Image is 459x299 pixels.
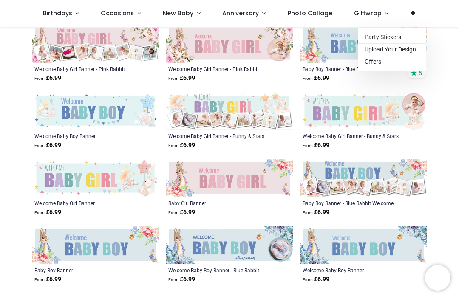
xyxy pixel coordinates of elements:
strong: £ 6.99 [303,275,329,284]
span: New Baby [163,9,193,17]
a: Baby Girl Banner [168,200,266,206]
span: From [303,143,313,148]
img: Personalised Welcome Baby Girl Banner - Bunny & Stars - 1 Photo Upload [300,92,427,130]
span: From [303,277,313,282]
span: From [34,210,45,215]
span: Party Stickers [365,34,401,40]
span: Birthdays [43,9,72,17]
span: Anniversary [222,9,259,17]
span: From [168,76,178,81]
a: Welcome Baby Girl Banner [34,200,132,206]
span: Giftwrap [354,9,382,17]
a: Welcome Baby Girl Banner - Pink Rabbit [34,65,132,72]
span: Photo Collage [288,9,332,17]
strong: £ 6.99 [303,74,329,82]
span: Offers [365,58,381,65]
img: Personalised Baby Boy Banner - Blue Rabbit Welcome [32,226,159,264]
img: Personalised Welcome Baby Girl Banner - Bunny & Stars - 9 Photo Upload [166,92,293,130]
img: Personalised Baby Boy Banner - Blue Rabbit Welcome - 1 Photo Upload [300,25,427,63]
strong: £ 6.99 [34,208,61,217]
a: Welcome Baby Boy Banner [34,133,132,139]
img: Personalised Welcome Baby Boy Banner - Blue Rabbit Floral - Custom Name & 1 Photo Upload [166,226,293,264]
span: Upload Your Design [365,46,416,53]
strong: £ 6.99 [34,141,61,149]
img: Personalised Welcome Baby Boy Banner - Blue Rabbit Floral [300,226,427,264]
span: From [303,76,313,81]
a: Baby Boy Banner - Blue Rabbit Welcome [303,65,400,72]
strong: £ 6.99 [168,141,195,149]
a: Welcome Baby Girl Banner - Bunny & Stars [303,133,400,139]
img: Personalised Welcome Baby Girl Banner - Pink Rabbit - 1 Photo Upload [166,25,293,63]
a: Baby Boy Banner - Blue Rabbit Welcome [303,200,400,206]
img: Baby Girl Banner - Pink Rabbit Floral Welcome [166,159,293,197]
a: Welcome Baby Girl Banner - Bunny & Stars [168,133,266,139]
strong: £ 6.99 [34,74,61,82]
strong: £ 6.99 [34,275,61,284]
iframe: Brevo live chat [425,265,450,291]
strong: £ 6.99 [303,141,329,149]
strong: £ 6.99 [168,74,195,82]
img: Personalised Baby Boy Banner - Blue Rabbit Welcome - 9 Photo Upload [300,159,427,197]
span: From [168,143,178,148]
strong: £ 6.99 [168,275,195,284]
span: 5 [419,69,422,77]
span: From [168,277,178,282]
span: From [303,210,313,215]
a: Welcome Baby Boy Banner - Blue Rabbit Floral [168,267,266,274]
a: Welcome Baby Girl Banner - Pink Rabbit [168,65,266,72]
span: From [34,76,45,81]
span: Occasions [101,9,134,17]
strong: £ 6.99 [168,208,195,217]
a: Baby Boy Banner [34,267,132,274]
img: Welcome Baby Boy Banner - Moon & Stars Baby Elephant [32,92,159,130]
a: Welcome Baby Boy Banner [303,267,400,274]
strong: £ 6.99 [303,208,329,217]
span: From [34,143,45,148]
span: From [168,210,178,215]
span: From [34,277,45,282]
img: Personalised Welcome Baby Girl Banner - Pink Rabbit - 9 Photo Upload [32,25,159,63]
img: Welcome Baby Girl Banner - Bunny, Moon & Stars [32,159,159,197]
